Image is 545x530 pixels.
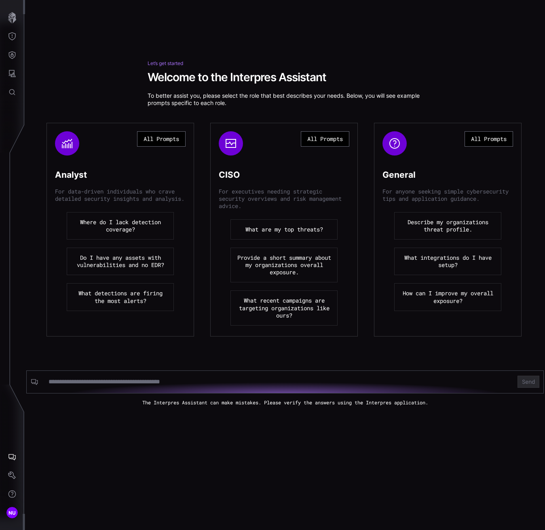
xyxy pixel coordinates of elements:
p: For data-driven individuals who crave detailed security insights and analysis. [55,188,186,202]
button: Provide a short summary about my organizations overall exposure. [230,248,338,283]
button: What are my top threats? [230,219,338,240]
h2: Analyst [55,163,87,180]
button: What integrations do I have setup? [394,248,501,275]
div: The Interpres Assistant can make mistakes. Please verify the answers using the Interpres applicat... [25,400,545,405]
button: NU [0,503,24,522]
button: What detections are firing the most alerts? [67,283,174,311]
p: For anyone seeking simple cybersecurity tips and application guidance. [382,188,513,202]
h1: Welcome to the Interpres Assistant [148,70,422,84]
button: How can I improve my overall exposure? [394,283,501,311]
button: Where do I lack detection coverage? [67,212,174,240]
a: All Prompts [301,131,349,156]
button: Describe my organizations threat profile. [394,212,501,240]
div: Let’s get started [148,61,422,66]
h2: CISO [219,163,240,180]
p: To better assist you, please select the role that best describes your needs. Below, you will see ... [148,92,422,107]
button: All Prompts [137,131,186,147]
p: For executives needing strategic security overviews and risk management advice. [219,188,349,210]
span: NU [8,509,16,517]
h2: General [382,163,416,180]
button: All Prompts [301,131,349,147]
a: All Prompts [465,131,513,156]
button: All Prompts [465,131,513,147]
button: What recent campaigns are targeting organizations like ours? [230,290,338,326]
button: Send [518,376,539,388]
a: All Prompts [137,131,186,156]
button: Do I have any assets with vulnerabilities and no EDR? [67,248,174,275]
